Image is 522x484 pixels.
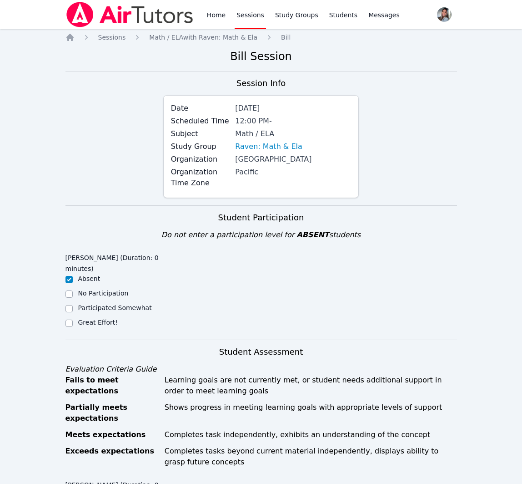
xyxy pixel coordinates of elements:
label: Organization [171,154,230,165]
div: Exceeds expectations [65,446,159,468]
div: [GEOGRAPHIC_DATA] [235,154,351,165]
label: Participated Somewhat [78,304,152,311]
a: Bill [281,33,291,42]
div: Completes tasks beyond current material independently, displays ability to grasp future concepts [165,446,457,468]
h3: Student Participation [65,211,457,224]
a: Math / ELAwith Raven: Math & Ela [149,33,257,42]
span: Bill [281,34,291,41]
div: Do not enter a participation level for students [65,229,457,240]
span: Math / ELA with Raven: Math & Ela [149,34,257,41]
div: [DATE] [235,103,351,114]
label: Study Group [171,141,230,152]
div: Meets expectations [65,429,159,440]
h3: Session Info [236,77,286,90]
div: Pacific [235,167,351,178]
div: Math / ELA [235,128,351,139]
label: Date [171,103,230,114]
div: Completes task independently, exhibits an understanding of the concept [165,429,457,440]
div: 12:00 PM - [235,116,351,127]
h2: Bill Session [65,49,457,64]
img: Air Tutors [65,2,194,27]
span: ABSENT [296,230,329,239]
label: Subject [171,128,230,139]
label: Great Effort! [78,319,118,326]
div: Learning goals are not currently met, or student needs additional support in order to meet learni... [165,375,457,397]
div: Fails to meet expectations [65,375,159,397]
h3: Student Assessment [65,346,457,358]
label: Absent [78,275,100,282]
label: Scheduled Time [171,116,230,127]
a: Sessions [98,33,126,42]
span: Messages [368,10,400,20]
a: Raven: Math & Ela [235,141,302,152]
legend: [PERSON_NAME] (Duration: 0 minutes) [65,250,163,274]
label: Organization Time Zone [171,167,230,189]
div: Partially meets expectations [65,402,159,424]
nav: Breadcrumb [65,33,457,42]
div: Shows progress in meeting learning goals with appropriate levels of support [165,402,457,424]
label: No Participation [78,290,129,297]
span: Sessions [98,34,126,41]
div: Evaluation Criteria Guide [65,364,457,375]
